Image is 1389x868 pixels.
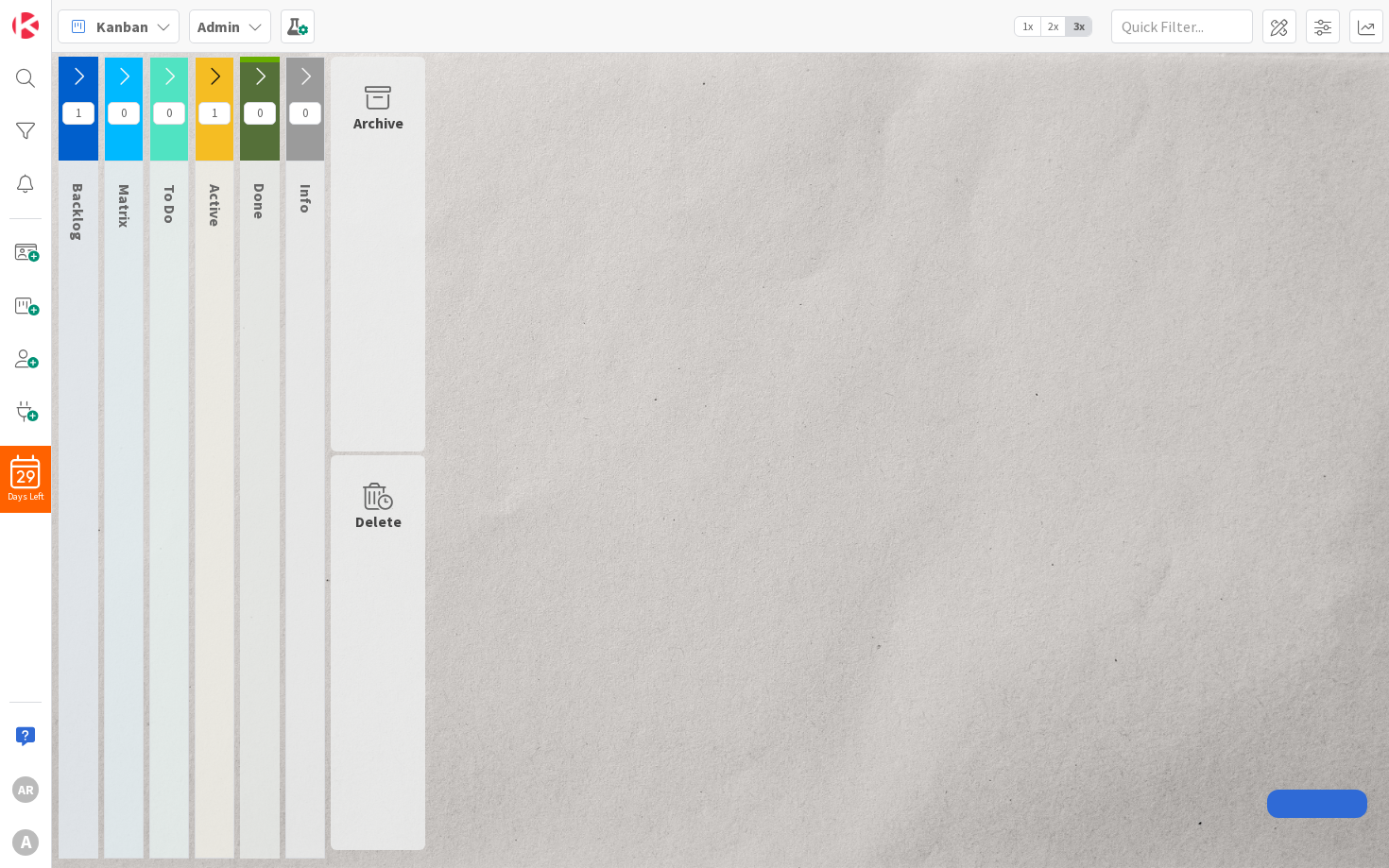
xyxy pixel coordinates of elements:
[12,12,39,39] img: Visit kanbanzone.com
[1040,17,1066,36] span: 2x
[250,183,269,219] span: Done
[1015,17,1040,36] span: 1x
[1066,17,1091,36] span: 3x
[353,111,403,134] div: Archive
[62,102,94,125] span: 1
[197,17,240,36] b: Admin
[244,102,276,125] span: 0
[17,470,35,484] span: 29
[206,184,225,227] span: Active
[12,776,39,803] div: AR
[297,184,316,213] span: Info
[69,183,88,241] span: Backlog
[355,510,402,533] div: Delete
[1111,9,1253,43] input: Quick Filter...
[161,184,180,224] span: To Do
[153,102,185,125] span: 0
[108,102,140,125] span: 0
[198,102,231,125] span: 1
[12,829,39,856] div: A
[115,184,134,228] span: Matrix
[96,15,148,38] span: Kanban
[289,102,321,125] span: 0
